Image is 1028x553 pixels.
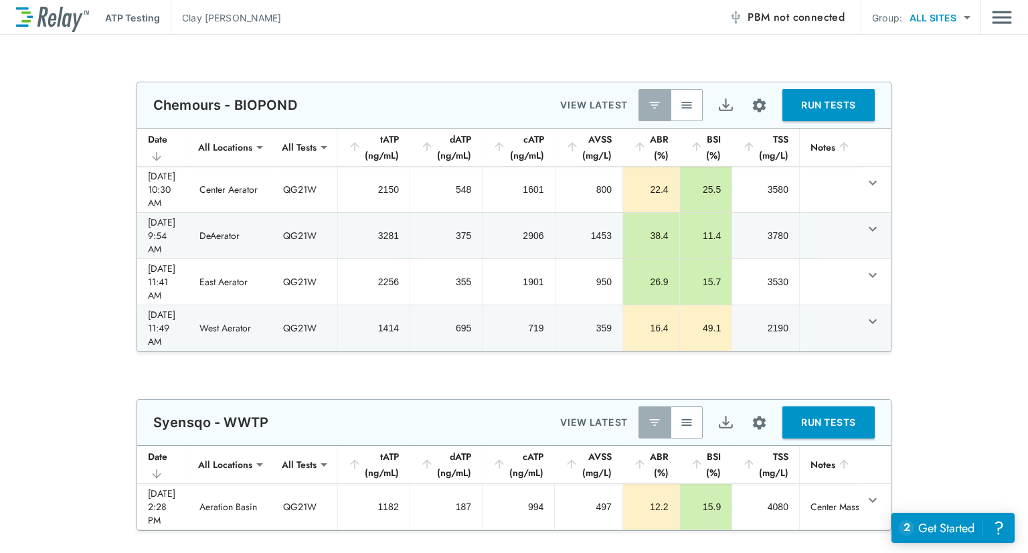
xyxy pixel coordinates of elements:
[743,321,788,335] div: 2190
[743,229,788,242] div: 3780
[421,183,471,196] div: 548
[891,513,1015,543] iframe: Resource center
[691,183,721,196] div: 25.5
[861,171,884,194] button: expand row
[493,275,543,289] div: 1901
[153,97,297,113] p: Chemours - BIOPOND
[421,275,471,289] div: 355
[137,446,891,530] table: sticky table
[421,500,471,513] div: 187
[148,216,178,256] div: [DATE] 9:54 AM
[748,8,845,27] span: PBM
[634,321,669,335] div: 16.4
[272,134,326,161] div: All Tests
[137,129,189,167] th: Date
[16,3,89,32] img: LuminUltra Relay
[633,131,669,163] div: ABR (%)
[493,321,543,335] div: 719
[189,451,262,478] div: All Locations
[782,406,875,439] button: RUN TESTS
[421,321,471,335] div: 695
[493,229,543,242] div: 2906
[634,183,669,196] div: 22.4
[691,229,721,242] div: 11.4
[690,449,721,481] div: BSI (%)
[272,484,337,530] td: QG21W
[348,131,399,163] div: tATP (ng/mL)
[729,11,742,24] img: Offline Icon
[566,321,612,335] div: 359
[148,487,178,527] div: [DATE] 2:28 PM
[992,5,1012,30] button: Main menu
[810,139,851,155] div: Notes
[861,489,884,511] button: expand row
[565,449,612,481] div: AVSS (mg/L)
[137,446,189,484] th: Date
[560,414,628,430] p: VIEW LATEST
[743,183,788,196] div: 3580
[421,229,471,242] div: 375
[774,9,845,25] span: not connected
[742,405,777,441] button: Site setup
[566,183,612,196] div: 800
[148,169,178,210] div: [DATE] 10:30 AM
[566,229,612,242] div: 1453
[189,259,272,305] td: East Aerator
[189,167,272,212] td: Center Aerator
[799,484,861,530] td: Center Mass
[680,416,693,429] img: View All
[717,97,734,114] img: Export Icon
[560,97,628,113] p: VIEW LATEST
[349,183,399,196] div: 2150
[634,229,669,242] div: 38.4
[992,5,1012,30] img: Drawer Icon
[648,416,661,429] img: Latest
[493,449,543,481] div: cATP (ng/mL)
[723,4,850,31] button: PBM not connected
[872,11,902,25] p: Group:
[691,500,721,513] div: 15.9
[691,275,721,289] div: 15.7
[566,500,612,513] div: 497
[634,500,669,513] div: 12.2
[420,131,471,163] div: dATP (ng/mL)
[743,275,788,289] div: 3530
[272,213,337,258] td: QG21W
[148,308,178,348] div: [DATE] 11:49 AM
[743,500,788,513] div: 4080
[349,275,399,289] div: 2256
[742,449,788,481] div: TSS (mg/L)
[493,500,543,513] div: 994
[633,449,669,481] div: ABR (%)
[272,167,337,212] td: QG21W
[680,98,693,112] img: View All
[182,11,281,25] p: Clay [PERSON_NAME]
[349,229,399,242] div: 3281
[272,305,337,351] td: QG21W
[782,89,875,121] button: RUN TESTS
[691,321,721,335] div: 49.1
[861,310,884,333] button: expand row
[690,131,721,163] div: BSI (%)
[742,131,788,163] div: TSS (mg/L)
[861,218,884,240] button: expand row
[810,457,851,473] div: Notes
[861,264,884,287] button: expand row
[648,98,661,112] img: Latest
[189,305,272,351] td: West Aerator
[493,183,543,196] div: 1601
[751,97,768,114] img: Settings Icon
[349,500,399,513] div: 1182
[742,88,777,123] button: Site setup
[751,414,768,431] img: Settings Icon
[148,262,178,302] div: [DATE] 11:41 AM
[105,11,160,25] p: ATP Testing
[566,131,612,163] div: AVSS (mg/L)
[349,321,399,335] div: 1414
[137,129,891,351] table: sticky table
[272,451,326,478] div: All Tests
[420,449,471,481] div: dATP (ng/mL)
